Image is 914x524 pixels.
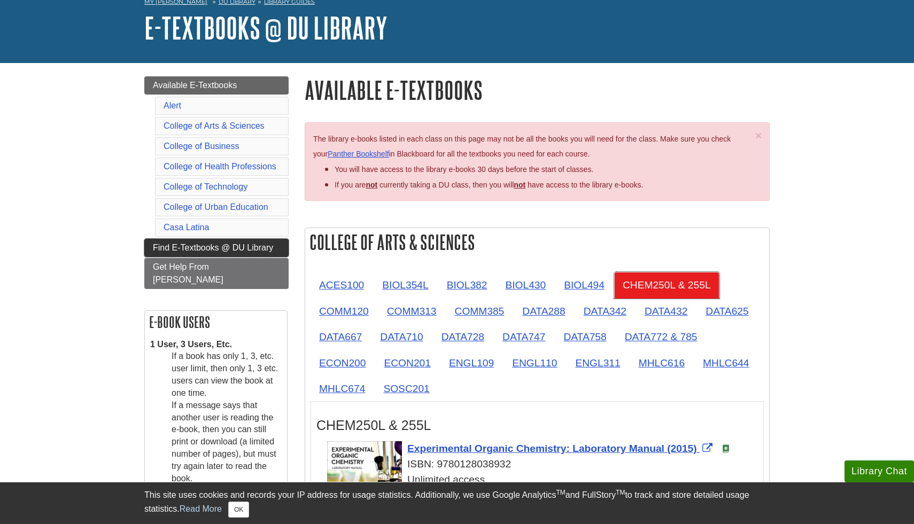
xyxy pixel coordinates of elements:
[150,339,282,351] dt: 1 User, 3 Users, Etc.
[311,324,370,350] a: DATA667
[433,324,493,350] a: DATA728
[722,444,730,453] img: e-Book
[575,298,635,324] a: DATA342
[694,350,757,376] a: MHLC644
[305,76,770,104] h1: Available E-Textbooks
[614,272,719,298] a: CHEM250L & 255L
[144,258,289,289] a: Get Help From [PERSON_NAME]
[164,162,276,171] a: College of Health Professions
[327,472,758,518] div: Unlimited access
[228,502,249,518] button: Close
[494,324,554,350] a: DATA747
[616,324,706,350] a: DATA772 & 785
[153,81,237,90] span: Available E-Textbooks
[144,11,388,44] a: E-Textbooks @ DU Library
[514,181,525,189] u: not
[180,504,222,513] a: Read More
[335,165,593,174] span: You will have access to the library e-books 30 days before the start of classes.
[366,181,377,189] strong: not
[153,262,223,284] span: Get Help From [PERSON_NAME]
[311,376,374,402] a: MHLC674
[556,489,565,496] sup: TM
[755,130,762,141] button: Close
[145,311,287,333] h2: E-book Users
[497,272,554,298] a: BIOL430
[407,443,697,454] span: Experimental Organic Chemistry: Laboratory Manual (2015)
[755,129,762,142] span: ×
[438,272,496,298] a: BIOL382
[555,324,615,350] a: DATA758
[375,376,438,402] a: SOSC201
[514,298,574,324] a: DATA288
[164,182,247,191] a: College of Technology
[305,228,769,256] h2: College of Arts & Sciences
[446,298,513,324] a: COMM385
[567,350,629,376] a: ENGL311
[164,223,209,232] a: Casa Latina
[144,239,289,257] a: Find E-Textbooks @ DU Library
[153,243,273,252] span: Find E-Textbooks @ DU Library
[316,418,758,433] h3: CHEM250L & 255L
[164,142,239,151] a: College of Business
[311,298,377,324] a: COMM120
[311,350,374,376] a: ECON200
[313,135,731,159] span: The library e-books listed in each class on this page may not be all the books you will need for ...
[311,272,373,298] a: ACES100
[616,489,625,496] sup: TM
[555,272,613,298] a: BIOL494
[845,460,914,482] button: Library Chat
[630,350,693,376] a: MHLC616
[335,181,643,189] span: If you are currently taking a DU class, then you will have access to the library e-books.
[328,150,389,158] a: Panther Bookshelf
[327,457,758,472] div: ISBN: 9780128038932
[375,350,439,376] a: ECON201
[164,101,181,110] a: Alert
[378,298,445,324] a: COMM313
[636,298,696,324] a: DATA432
[144,489,770,518] div: This site uses cookies and records your IP address for usage statistics. Additionally, we use Goo...
[371,324,431,350] a: DATA710
[407,443,715,454] a: Link opens in new window
[144,76,289,95] a: Available E-Textbooks
[697,298,757,324] a: DATA625
[504,350,566,376] a: ENGL110
[172,350,282,484] dd: If a book has only 1, 3, etc. user limit, then only 1, 3 etc. users can view the book at one time...
[164,121,265,130] a: College of Arts & Sciences
[374,272,437,298] a: BIOL354L
[164,202,268,212] a: College of Urban Education
[440,350,502,376] a: ENGL109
